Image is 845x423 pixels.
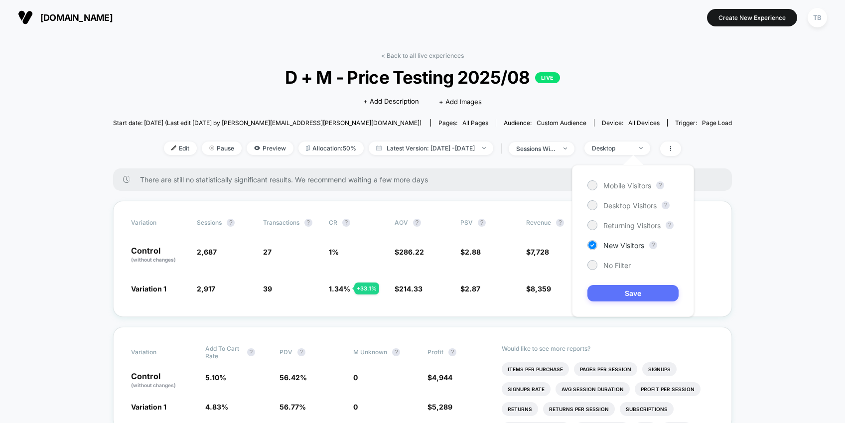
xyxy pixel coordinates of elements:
[131,284,166,293] span: Variation 1
[413,219,421,227] button: ?
[369,141,493,155] span: Latest Version: [DATE] - [DATE]
[205,345,242,360] span: Add To Cart Rate
[131,403,166,411] span: Variation 1
[329,219,337,226] span: CR
[531,248,549,256] span: 7,728
[227,219,235,227] button: ?
[131,219,186,227] span: Variation
[556,219,564,227] button: ?
[592,144,632,152] div: Desktop
[297,348,305,356] button: ?
[482,147,486,149] img: end
[247,141,293,155] span: Preview
[502,382,551,396] li: Signups Rate
[329,248,339,256] span: 1 %
[15,9,116,25] button: [DOMAIN_NAME]
[465,248,481,256] span: 2.88
[18,10,33,25] img: Visually logo
[329,284,350,293] span: 1.34 %
[432,373,452,382] span: 4,944
[594,119,667,127] span: Device:
[439,98,482,106] span: + Add Images
[502,362,569,376] li: Items Per Purchase
[543,402,615,416] li: Returns Per Session
[353,373,358,382] span: 0
[587,285,679,301] button: Save
[656,181,664,189] button: ?
[131,345,186,360] span: Variation
[399,284,422,293] span: 214.33
[202,141,242,155] span: Pause
[563,147,567,149] img: end
[635,382,701,396] li: Profit Per Session
[263,219,299,226] span: Transactions
[131,372,195,389] p: Control
[628,119,660,127] span: all devices
[526,219,551,226] span: Revenue
[620,402,674,416] li: Subscriptions
[460,248,481,256] span: $
[460,219,473,226] span: PSV
[603,181,651,190] span: Mobile Visitors
[247,348,255,356] button: ?
[395,248,424,256] span: $
[465,284,480,293] span: 2.87
[526,248,549,256] span: $
[702,119,732,127] span: Page Load
[462,119,488,127] span: all pages
[642,362,677,376] li: Signups
[574,362,637,376] li: Pages Per Session
[427,403,452,411] span: $
[306,145,310,151] img: rebalance
[164,141,197,155] span: Edit
[363,97,419,107] span: + Add Description
[535,72,560,83] p: LIVE
[197,284,215,293] span: 2,917
[263,248,272,256] span: 27
[707,9,797,26] button: Create New Experience
[113,119,422,127] span: Start date: [DATE] (Last edit [DATE] by [PERSON_NAME][EMAIL_ADDRESS][PERSON_NAME][DOMAIN_NAME])
[537,119,586,127] span: Custom Audience
[280,373,307,382] span: 56.42 %
[263,284,272,293] span: 39
[131,257,176,263] span: (without changes)
[432,403,452,411] span: 5,289
[498,141,509,156] span: |
[478,219,486,227] button: ?
[556,382,630,396] li: Avg Session Duration
[526,284,551,293] span: $
[427,373,452,382] span: $
[666,221,674,229] button: ?
[197,219,222,226] span: Sessions
[460,284,480,293] span: $
[603,201,657,210] span: Desktop Visitors
[649,241,657,249] button: ?
[504,119,586,127] div: Audience:
[448,348,456,356] button: ?
[353,348,387,356] span: M Unknown
[427,348,443,356] span: Profit
[354,282,379,294] div: + 33.1 %
[304,219,312,227] button: ?
[392,348,400,356] button: ?
[280,348,292,356] span: PDV
[280,403,306,411] span: 56.77 %
[205,373,226,382] span: 5.10 %
[531,284,551,293] span: 8,359
[395,219,408,226] span: AOV
[140,175,712,184] span: There are still no statistically significant results. We recommend waiting a few more days
[675,119,732,127] div: Trigger:
[516,145,556,152] div: sessions with impression
[603,221,661,230] span: Returning Visitors
[808,8,827,27] div: TB
[603,261,631,270] span: No Filter
[662,201,670,209] button: ?
[639,147,643,149] img: end
[131,382,176,388] span: (without changes)
[40,12,113,23] span: [DOMAIN_NAME]
[381,52,464,59] a: < Back to all live experiences
[171,145,176,150] img: edit
[395,284,422,293] span: $
[144,67,701,88] span: D + M - Price Testing 2025/08
[805,7,830,28] button: TB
